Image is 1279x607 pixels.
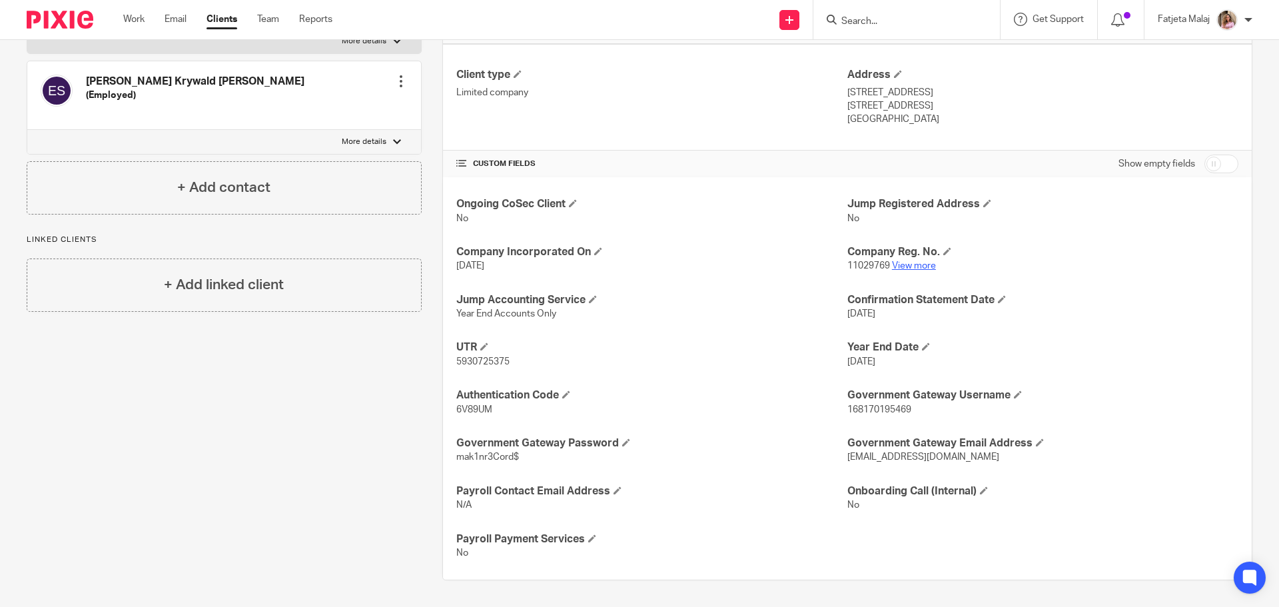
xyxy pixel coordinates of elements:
[847,245,1238,259] h4: Company Reg. No.
[456,357,510,366] span: 5930725375
[1118,157,1195,171] label: Show empty fields
[847,500,859,510] span: No
[847,99,1238,113] p: [STREET_ADDRESS]
[86,75,304,89] h4: [PERSON_NAME] Krywald [PERSON_NAME]
[1033,15,1084,24] span: Get Support
[456,159,847,169] h4: CUSTOM FIELDS
[847,197,1238,211] h4: Jump Registered Address
[456,214,468,223] span: No
[164,275,284,295] h4: + Add linked client
[847,214,859,223] span: No
[847,340,1238,354] h4: Year End Date
[840,16,960,28] input: Search
[342,36,386,47] p: More details
[847,452,999,462] span: [EMAIL_ADDRESS][DOMAIN_NAME]
[1216,9,1238,31] img: MicrosoftTeams-image%20(5).png
[456,548,468,558] span: No
[41,75,73,107] img: svg%3E
[27,11,93,29] img: Pixie
[456,532,847,546] h4: Payroll Payment Services
[456,86,847,99] p: Limited company
[86,89,304,102] h5: (Employed)
[892,261,936,271] a: View more
[847,405,911,414] span: 168170195469
[847,293,1238,307] h4: Confirmation Statement Date
[456,340,847,354] h4: UTR
[257,13,279,26] a: Team
[207,13,237,26] a: Clients
[456,68,847,82] h4: Client type
[1158,13,1210,26] p: Fatjeta Malaj
[847,388,1238,402] h4: Government Gateway Username
[456,197,847,211] h4: Ongoing CoSec Client
[456,309,556,318] span: Year End Accounts Only
[299,13,332,26] a: Reports
[847,436,1238,450] h4: Government Gateway Email Address
[456,245,847,259] h4: Company Incorporated On
[456,261,484,271] span: [DATE]
[456,436,847,450] h4: Government Gateway Password
[177,177,270,198] h4: + Add contact
[847,484,1238,498] h4: Onboarding Call (Internal)
[456,405,492,414] span: 6V89UM
[165,13,187,26] a: Email
[27,235,422,245] p: Linked clients
[456,293,847,307] h4: Jump Accounting Service
[123,13,145,26] a: Work
[847,113,1238,126] p: [GEOGRAPHIC_DATA]
[456,500,472,510] span: N/A
[847,357,875,366] span: [DATE]
[847,261,890,271] span: 11029769
[847,68,1238,82] h4: Address
[847,309,875,318] span: [DATE]
[456,484,847,498] h4: Payroll Contact Email Address
[456,388,847,402] h4: Authentication Code
[456,452,519,462] span: mak1nr3Cord$
[847,86,1238,99] p: [STREET_ADDRESS]
[342,137,386,147] p: More details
